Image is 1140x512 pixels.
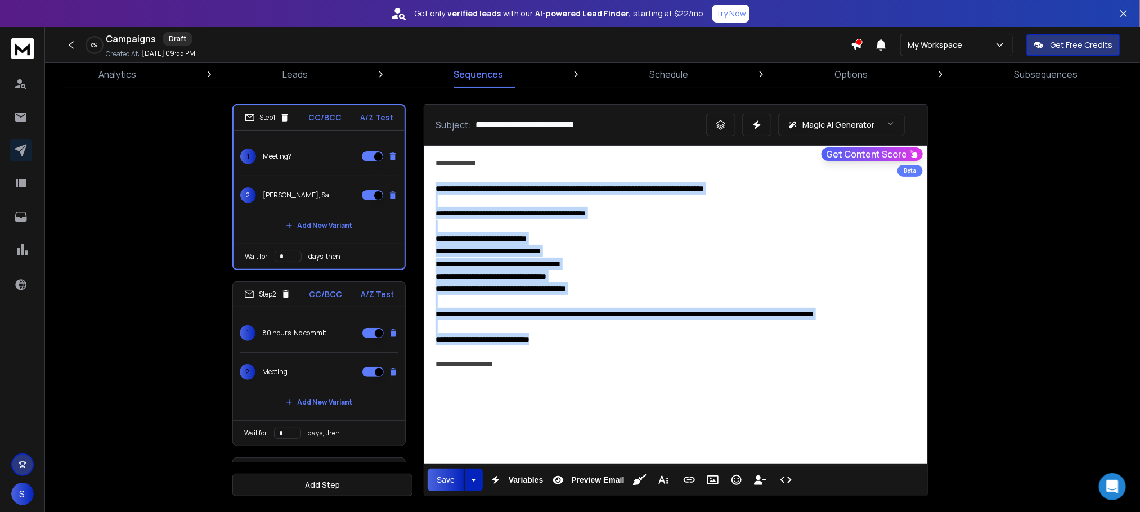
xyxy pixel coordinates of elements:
[535,8,631,19] strong: AI-powered Lead Finder,
[240,364,255,380] span: 2
[11,483,34,505] button: S
[716,8,746,19] p: Try Now
[775,469,797,491] button: Code View
[232,104,406,270] li: Step1CC/BCCA/Z Test1Meeting?2[PERSON_NAME], Say "yes" to connectAdd New VariantWait fordays, then
[1007,61,1084,88] a: Subsequences
[106,32,156,46] h1: Campaigns
[1099,473,1126,500] div: Open Intercom Messenger
[142,49,195,58] p: [DATE] 09:55 PM
[240,149,256,164] span: 1
[232,281,406,446] li: Step2CC/BCCA/Z Test180 hours. No commitment.2MeetingAdd New VariantWait fordays, then
[802,119,874,131] p: Magic AI Generator
[277,391,361,414] button: Add New Variant
[245,113,290,123] div: Step 1
[822,147,923,161] button: Get Content Score
[1026,34,1120,56] button: Get Free Credits
[834,68,868,81] p: Options
[92,61,143,88] a: Analytics
[277,214,361,237] button: Add New Variant
[98,68,136,81] p: Analytics
[308,112,342,123] p: CC/BCC
[454,68,504,81] p: Sequences
[679,469,700,491] button: Insert Link (Ctrl+K)
[702,469,724,491] button: Insert Image (Ctrl+P)
[908,39,967,51] p: My Workspace
[232,474,412,496] button: Add Step
[712,5,749,23] button: Try Now
[309,289,343,300] p: CC/BCC
[778,114,905,136] button: Magic AI Generator
[263,191,335,200] p: [PERSON_NAME], Say "yes" to connect
[276,61,315,88] a: Leads
[897,165,923,177] div: Beta
[1050,39,1112,51] p: Get Free Credits
[643,61,695,88] a: Schedule
[447,8,501,19] strong: verified leads
[163,32,192,46] div: Draft
[749,469,771,491] button: Insert Unsubscribe Link
[653,469,674,491] button: More Text
[245,252,268,261] p: Wait for
[485,469,546,491] button: Variables
[360,112,393,123] p: A/Z Test
[262,329,334,338] p: 80 hours. No commitment.
[1014,68,1078,81] p: Subsequences
[828,61,874,88] a: Options
[547,469,626,491] button: Preview Email
[436,118,471,132] p: Subject:
[428,469,464,491] button: Save
[308,252,340,261] p: days, then
[244,289,291,299] div: Step 2
[308,429,340,438] p: days, then
[263,152,291,161] p: Meeting?
[282,68,308,81] p: Leads
[447,61,510,88] a: Sequences
[506,475,546,485] span: Variables
[262,367,288,376] p: Meeting
[240,325,255,341] span: 1
[240,187,256,203] span: 2
[244,429,267,438] p: Wait for
[92,42,98,48] p: 0 %
[726,469,747,491] button: Emoticons
[361,289,394,300] p: A/Z Test
[649,68,688,81] p: Schedule
[629,469,650,491] button: Clean HTML
[414,8,703,19] p: Get only with our starting at $22/mo
[106,50,140,59] p: Created At:
[569,475,626,485] span: Preview Email
[11,38,34,59] img: logo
